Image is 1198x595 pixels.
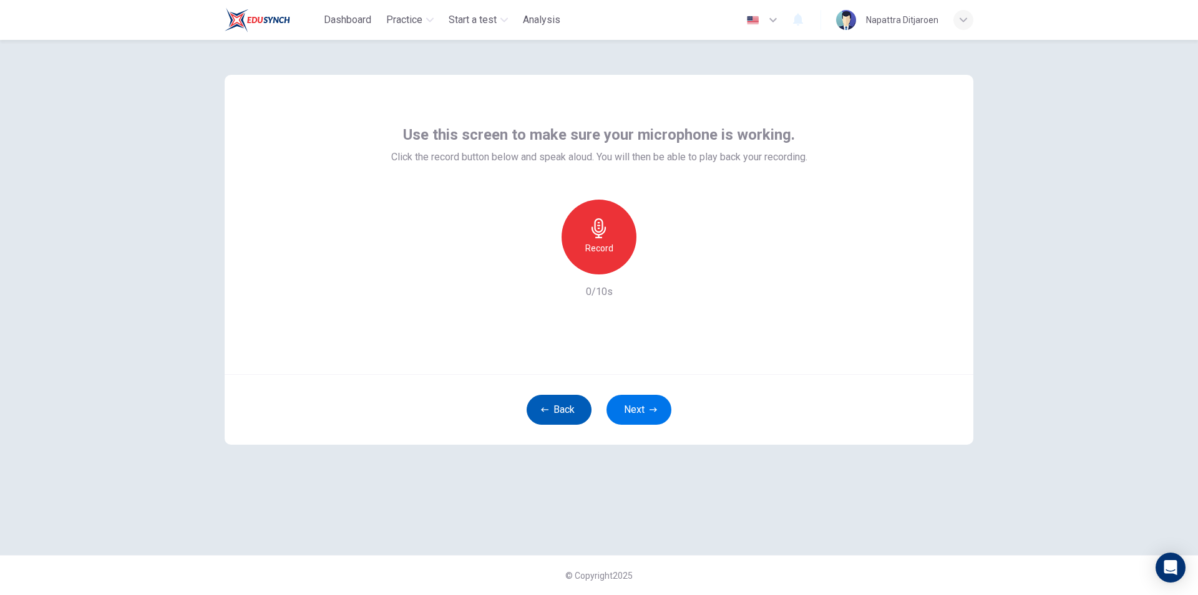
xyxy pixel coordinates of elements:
[324,12,371,27] span: Dashboard
[225,7,290,32] img: Train Test logo
[866,12,938,27] div: Napattra Ditjaroen
[1156,553,1186,583] div: Open Intercom Messenger
[319,9,376,31] button: Dashboard
[606,395,671,425] button: Next
[449,12,497,27] span: Start a test
[386,12,422,27] span: Practice
[586,284,613,299] h6: 0/10s
[585,241,613,256] h6: Record
[523,12,560,27] span: Analysis
[518,9,565,31] button: Analysis
[225,7,319,32] a: Train Test logo
[836,10,856,30] img: Profile picture
[565,571,633,581] span: © Copyright 2025
[745,16,761,25] img: en
[381,9,439,31] button: Practice
[403,125,795,145] span: Use this screen to make sure your microphone is working.
[444,9,513,31] button: Start a test
[391,150,807,165] span: Click the record button below and speak aloud. You will then be able to play back your recording.
[562,200,636,274] button: Record
[527,395,592,425] button: Back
